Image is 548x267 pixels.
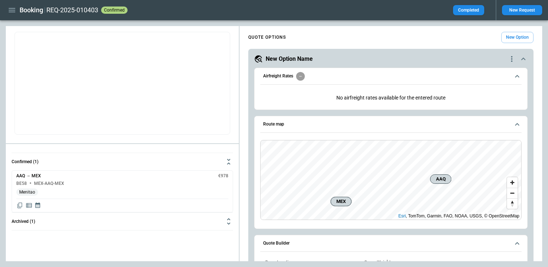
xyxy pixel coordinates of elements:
div: , TomTom, Garmin, FAO, NOAA, USGS, © OpenStreetMap [398,212,519,220]
div: quote-option-actions [507,55,516,63]
div: Confirmed (1) [12,170,233,212]
div: Airfreight Rates [260,89,522,107]
canvas: Map [261,140,521,220]
h6: €978 [218,174,228,178]
span: Display quote schedule [34,202,41,209]
button: Zoom out [507,188,518,198]
span: Menitao [16,190,38,195]
button: Confirmed (1) [12,153,233,170]
button: New Option Namequote-option-actions [254,55,528,63]
button: New Option [501,32,534,43]
button: New Request [502,5,542,15]
a: Esri [398,213,406,219]
h6: AAQ → MEX [16,174,41,178]
button: Zoom in [507,177,518,188]
h6: Airfreight Rates [263,74,293,79]
span: AAQ [433,175,448,183]
h2: REQ-2025-010403 [46,6,98,14]
h4: QUOTE OPTIONS [248,36,286,39]
button: Route map [260,116,522,133]
span: Copy quote content [16,202,24,209]
label: Cargo Weight [364,259,391,265]
button: Quote Builder [260,235,522,252]
div: this tab has helpText defined [240,27,536,29]
label: Departure time [265,259,295,265]
h6: Confirmed (1) [12,160,38,164]
span: Display detailed quote content [25,202,33,209]
h6: MEX-AAQ-MEX [34,181,64,186]
span: confirmed [103,8,126,13]
h6: Route map [263,122,284,127]
h6: Quote Builder [263,241,290,246]
button: Reset bearing to north [507,198,518,209]
button: Archived (1) [12,213,233,230]
span: MEX [334,198,348,205]
button: Completed [453,5,484,15]
p: No airfreight rates available for the entered route [260,89,522,107]
h6: BE58 [16,181,27,186]
h1: Booking [20,6,43,14]
h6: Archived (1) [12,219,35,224]
div: Route map [260,140,522,220]
h5: New Option Name [266,55,313,63]
button: Airfreight Rates [260,68,522,85]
